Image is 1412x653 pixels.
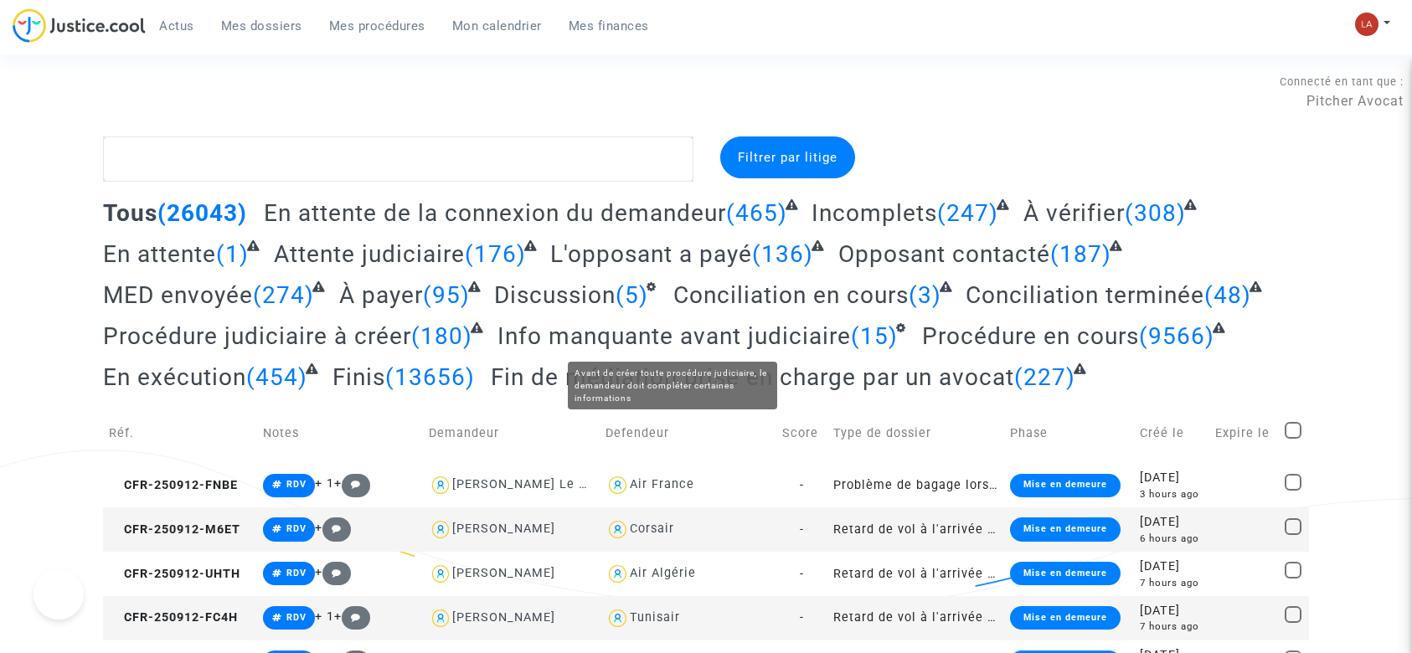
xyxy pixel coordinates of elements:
span: (1) [216,240,249,268]
img: icon-user.svg [429,473,453,497]
span: MED envoyée [103,281,253,309]
div: Mise en demeure [1010,606,1121,630]
span: (136) [752,240,813,268]
span: Mes procédures [329,18,425,33]
span: + [315,565,351,579]
span: - [800,478,804,492]
img: icon-user.svg [606,562,630,586]
div: 7 hours ago [1140,620,1203,634]
span: CFR-250912-M6ET [109,522,240,537]
td: Retard de vol à l'arrivée (Règlement CE n°261/2004) [827,507,1004,552]
span: + 1 [315,476,334,491]
span: (187) [1050,240,1111,268]
span: Finis [332,363,385,391]
span: - [800,610,804,625]
span: (176) [465,240,526,268]
span: (180) [411,322,472,350]
span: (274) [253,281,314,309]
span: Filtrer par litige [738,150,837,165]
td: Demandeur [423,404,600,463]
span: En attente [103,240,216,268]
td: Expire le [1209,404,1279,463]
span: (13656) [385,363,475,391]
div: [DATE] [1140,602,1203,620]
span: CFR-250912-FC4H [109,610,238,625]
a: Actus [146,13,208,39]
span: Opposant contacté [838,240,1050,268]
td: Problème de bagage lors d'un voyage en avion [827,463,1004,507]
div: Air Algérie [630,566,696,580]
span: (95) [423,281,470,309]
span: (48) [1204,281,1251,309]
span: - [800,567,804,581]
td: Score [776,404,827,463]
span: En attente de la connexion du demandeur [264,199,726,227]
span: + [334,609,370,624]
img: icon-user.svg [429,606,453,630]
span: Procédure en cours [922,322,1139,350]
img: icon-user.svg [606,606,630,630]
span: Procédure judiciaire à créer [103,322,411,350]
span: Conciliation terminée [966,281,1204,309]
span: (465) [726,199,787,227]
span: (5) [616,281,648,309]
img: 3f9b7d9779f7b0ffc2b90d026f0682a9 [1355,13,1379,36]
div: Mise en demeure [1010,517,1121,541]
div: [DATE] [1140,469,1203,487]
img: jc-logo.svg [13,8,146,43]
span: + 1 [315,609,334,624]
span: (227) [1014,363,1075,391]
span: - [800,522,804,537]
span: RDV [286,568,307,578]
span: (26043) [157,199,247,227]
a: Mes finances [555,13,662,39]
span: Mes dossiers [221,18,302,33]
span: Mon calendrier [452,18,542,33]
span: (3) [909,281,941,309]
a: Mon calendrier [439,13,555,39]
span: CFR-250912-FNBE [109,478,238,492]
td: Créé le [1134,404,1209,463]
div: [PERSON_NAME] [452,610,555,625]
span: (308) [1125,199,1186,227]
span: RDV [286,479,307,490]
span: + [334,476,370,491]
span: Mes finances [569,18,649,33]
img: icon-user.svg [429,562,453,586]
div: 3 hours ago [1140,487,1203,501]
span: Connecté en tant que : [1280,75,1404,88]
img: icon-user.svg [606,473,630,497]
div: [PERSON_NAME] [452,522,555,536]
div: Air France [630,477,694,491]
span: Tous [103,199,157,227]
div: [PERSON_NAME] Le Brax [452,477,606,491]
span: Discussion [494,281,616,309]
div: Mise en demeure [1010,562,1121,585]
td: Notes [257,404,423,463]
div: Tunisair [630,610,680,625]
span: En exécution [103,363,246,391]
a: Mes procédures [316,13,439,39]
span: Attente judiciaire [274,240,465,268]
div: Mise en demeure [1010,474,1121,497]
div: [DATE] [1140,513,1203,532]
img: icon-user.svg [429,517,453,542]
span: L'opposant a payé [550,240,752,268]
div: Corsair [630,522,674,536]
span: Conciliation en cours [673,281,909,309]
td: Type de dossier [827,404,1004,463]
span: (454) [246,363,307,391]
span: Info manquante avant judiciaire [497,322,851,350]
div: 7 hours ago [1140,576,1203,590]
span: CFR-250912-UHTH [109,567,240,581]
div: [PERSON_NAME] [452,566,555,580]
span: Incomplets [812,199,937,227]
span: (15) [851,322,898,350]
td: Réf. [103,404,257,463]
div: 6 hours ago [1140,532,1203,546]
td: Phase [1004,404,1134,463]
td: Retard de vol à l'arrivée (Règlement CE n°261/2004) [827,552,1004,596]
a: Mes dossiers [208,13,316,39]
iframe: Help Scout Beacon - Open [33,569,84,620]
div: [DATE] [1140,558,1203,576]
